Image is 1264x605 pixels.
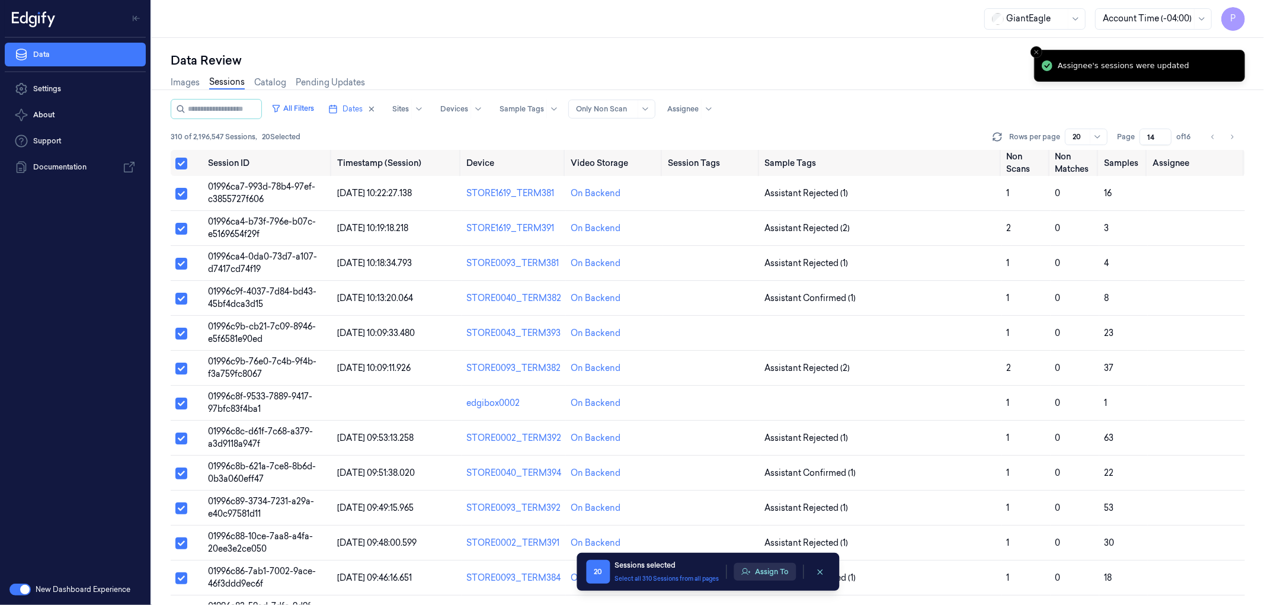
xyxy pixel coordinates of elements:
[175,328,187,340] button: Select row
[175,537,187,549] button: Select row
[209,76,245,89] a: Sessions
[1007,258,1010,268] span: 1
[254,76,286,89] a: Catalog
[466,222,561,235] div: STORE1619_TERM391
[765,537,849,549] span: Assistant Rejected (1)
[1007,572,1010,583] span: 1
[1007,398,1010,408] span: 1
[1104,433,1113,443] span: 63
[296,76,365,89] a: Pending Updates
[1007,188,1010,199] span: 1
[175,293,187,305] button: Select row
[571,257,620,270] div: On Backend
[332,150,462,176] th: Timestamp (Session)
[571,327,620,340] div: On Backend
[5,155,146,179] a: Documentation
[1055,188,1061,199] span: 0
[765,187,849,200] span: Assistant Rejected (1)
[466,432,561,444] div: STORE0002_TERM392
[175,258,187,270] button: Select row
[1224,129,1240,145] button: Go to next page
[175,502,187,514] button: Select row
[127,9,146,28] button: Toggle Navigation
[466,467,561,479] div: STORE0040_TERM394
[615,574,719,583] button: Select all 310 Sessions from all pages
[337,468,415,478] span: [DATE] 09:51:38.020
[337,537,417,548] span: [DATE] 09:48:00.599
[1007,363,1012,373] span: 2
[1055,537,1061,548] span: 0
[1055,293,1061,303] span: 0
[1051,150,1099,176] th: Non Matches
[571,397,620,409] div: On Backend
[765,362,850,374] span: Assistant Rejected (2)
[337,188,412,199] span: [DATE] 10:22:27.138
[734,563,796,581] button: Assign To
[208,566,316,589] span: 01996c86-7ab1-7002-9ace-46f3ddd9ec6f
[208,391,312,414] span: 01996c8f-9533-7889-9417-97bfc83f4ba1
[175,433,187,444] button: Select row
[466,397,561,409] div: edgibox0002
[1104,188,1112,199] span: 16
[175,572,187,584] button: Select row
[1055,223,1061,233] span: 0
[1007,537,1010,548] span: 1
[462,150,566,176] th: Device
[267,99,319,118] button: All Filters
[1104,223,1109,233] span: 3
[1104,537,1114,548] span: 30
[171,52,1245,69] div: Data Review
[811,562,830,581] button: clearSelection
[262,132,300,142] span: 20 Selected
[175,363,187,374] button: Select row
[466,362,561,374] div: STORE0093_TERM382
[571,467,620,479] div: On Backend
[337,258,412,268] span: [DATE] 10:18:34.793
[466,572,561,584] div: STORE0093_TERM384
[1205,129,1240,145] nav: pagination
[1058,60,1189,72] div: Assignee's sessions were updated
[175,398,187,409] button: Select row
[466,537,561,549] div: STORE0002_TERM391
[1117,132,1135,142] span: Page
[571,502,620,514] div: On Backend
[1007,328,1010,338] span: 1
[571,432,620,444] div: On Backend
[337,223,408,233] span: [DATE] 10:19:18.218
[1205,129,1221,145] button: Go to previous page
[337,433,414,443] span: [DATE] 09:53:13.258
[337,363,411,373] span: [DATE] 10:09:11.926
[5,129,146,153] a: Support
[571,187,620,200] div: On Backend
[765,292,856,305] span: Assistant Confirmed (1)
[324,100,380,119] button: Dates
[208,356,316,379] span: 01996c9b-76e0-7c4b-9f4b-f3a759fc8067
[208,181,315,204] span: 01996ca7-993d-78b4-97ef-c3855727f606
[1104,502,1113,513] span: 53
[1007,502,1010,513] span: 1
[571,292,620,305] div: On Backend
[343,104,363,114] span: Dates
[1055,363,1061,373] span: 0
[760,150,1002,176] th: Sample Tags
[208,321,316,344] span: 01996c9b-cb21-7c09-8946-e5f6581e90ed
[175,158,187,169] button: Select all
[1104,572,1112,583] span: 18
[765,467,856,479] span: Assistant Confirmed (1)
[208,286,316,309] span: 01996c9f-4037-7d84-bd43-45bf4dca3d15
[203,150,332,176] th: Session ID
[171,76,200,89] a: Images
[1176,132,1195,142] span: of 16
[1104,258,1109,268] span: 4
[337,502,414,513] span: [DATE] 09:49:15.965
[1221,7,1245,31] button: P
[466,292,561,305] div: STORE0040_TERM382
[1009,132,1060,142] p: Rows per page
[208,426,313,449] span: 01996c8c-d61f-7c68-a379-a3d9118a947f
[1099,150,1148,176] th: Samples
[5,77,146,101] a: Settings
[208,531,313,554] span: 01996c88-10ce-7aa8-a4fa-20ee3e2ce050
[571,572,620,584] div: On Backend
[1104,468,1113,478] span: 22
